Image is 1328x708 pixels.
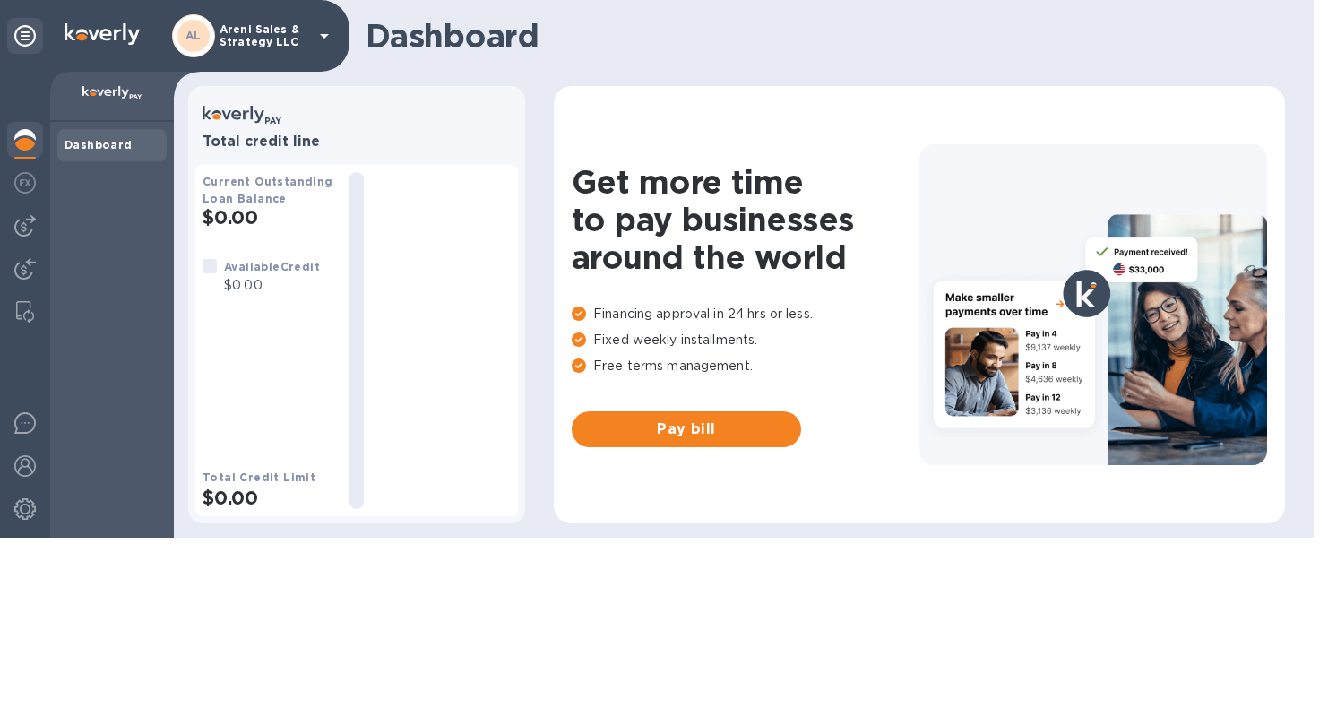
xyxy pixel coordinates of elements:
p: Fixed weekly installments. [572,331,919,350]
p: Financing approval in 24 hrs or less. [572,305,919,324]
b: Dashboard [65,138,133,151]
img: Logo [65,23,140,45]
button: Pay bill [572,411,801,447]
img: Foreign exchange [14,172,36,194]
b: AL [185,29,202,42]
b: Current Outstanding Loan Balance [203,175,333,205]
h1: Get more time to pay businesses around the world [572,163,919,276]
div: Unpin categories [7,18,43,54]
b: Available Credit [224,260,320,273]
h1: Dashboard [366,17,1276,55]
b: Total Credit Limit [203,471,315,484]
p: Areni Sales & Strategy LLC [220,23,309,48]
p: $0.00 [224,276,320,295]
h2: $0.00 [203,206,335,229]
h3: Total credit line [203,134,511,151]
span: Pay bill [586,419,787,440]
h2: $0.00 [203,487,335,509]
p: Free terms management. [572,357,919,376]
